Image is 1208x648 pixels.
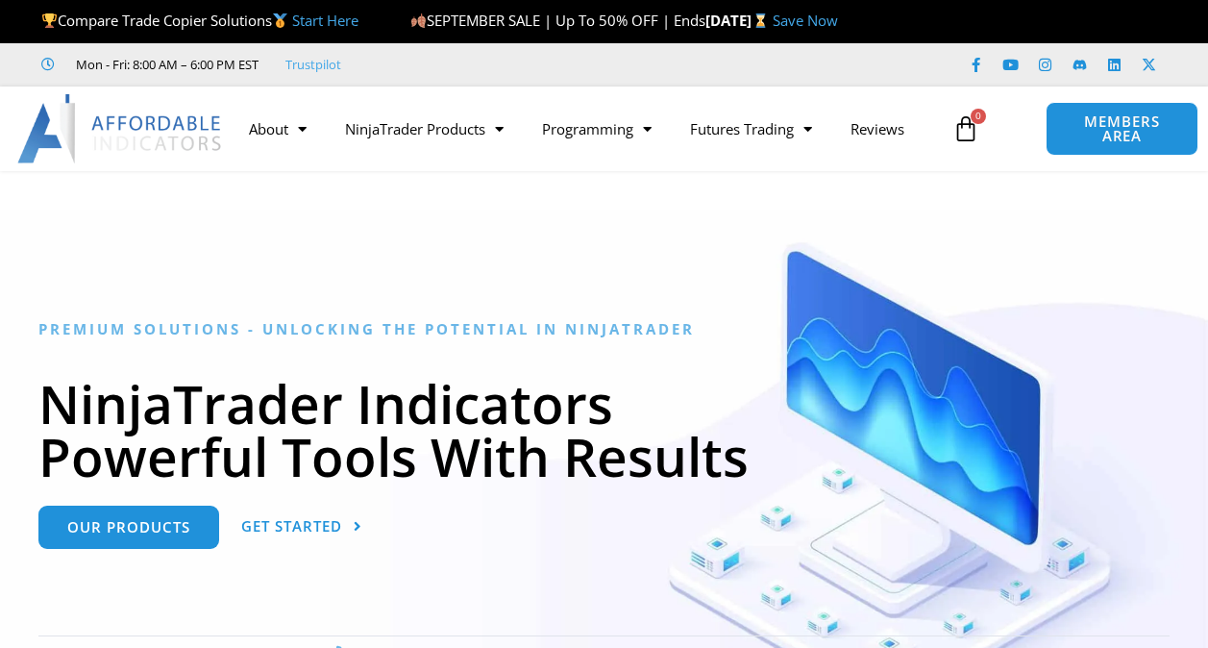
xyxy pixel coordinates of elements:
[1066,114,1177,143] span: MEMBERS AREA
[705,11,772,30] strong: [DATE]
[410,11,705,30] span: SEPTEMBER SALE | Up To 50% OFF | Ends
[38,377,1170,483] h1: NinjaTrader Indicators Powerful Tools With Results
[230,107,326,151] a: About
[285,53,341,76] a: Trustpilot
[326,107,523,151] a: NinjaTrader Products
[17,94,224,163] img: LogoAI | Affordable Indicators – NinjaTrader
[67,520,190,535] span: Our Products
[971,109,986,124] span: 0
[292,11,358,30] a: Start Here
[71,53,259,76] span: Mon - Fri: 8:00 AM – 6:00 PM EST
[773,11,838,30] a: Save Now
[831,107,924,151] a: Reviews
[38,506,219,549] a: Our Products
[411,13,426,28] img: 🍂
[241,519,342,534] span: Get Started
[41,11,358,30] span: Compare Trade Copier Solutions
[273,13,287,28] img: 🥇
[753,13,768,28] img: ⌛
[523,107,671,151] a: Programming
[671,107,831,151] a: Futures Trading
[230,107,943,151] nav: Menu
[42,13,57,28] img: 🏆
[241,506,362,549] a: Get Started
[924,101,1008,157] a: 0
[1046,102,1197,156] a: MEMBERS AREA
[38,320,1170,338] h6: Premium Solutions - Unlocking the Potential in NinjaTrader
